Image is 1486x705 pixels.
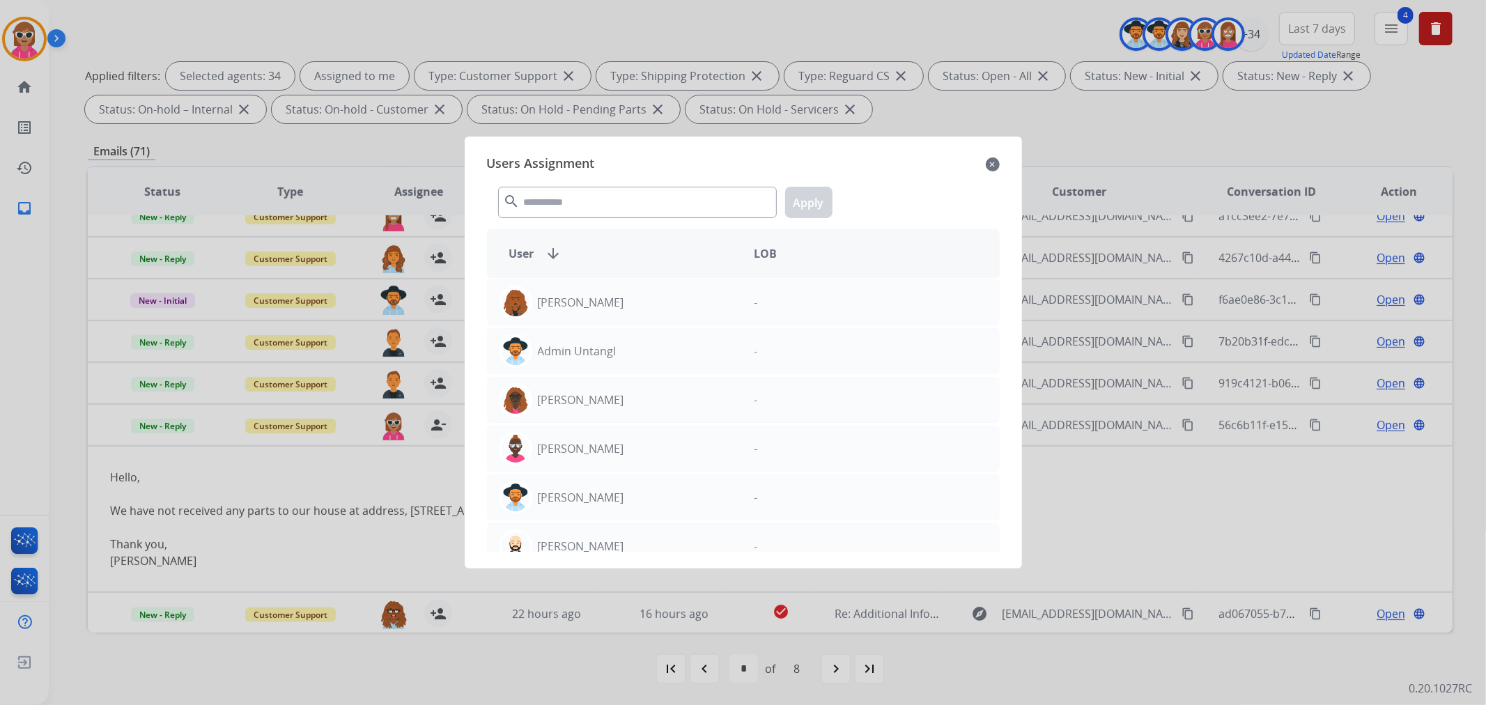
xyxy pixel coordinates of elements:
span: Users Assignment [487,153,595,176]
p: [PERSON_NAME] [538,440,624,457]
p: - [754,392,758,408]
p: - [754,440,758,457]
mat-icon: arrow_downward [545,245,562,262]
p: [PERSON_NAME] [538,538,624,555]
p: Admin Untangl [538,343,617,359]
button: Apply [785,187,833,218]
p: [PERSON_NAME] [538,489,624,506]
p: - [754,538,758,555]
span: LOB [754,245,777,262]
p: - [754,294,758,311]
mat-icon: search [504,193,520,210]
mat-icon: close [986,156,1000,173]
p: - [754,489,758,506]
p: [PERSON_NAME] [538,392,624,408]
p: - [754,343,758,359]
div: User [498,245,743,262]
p: [PERSON_NAME] [538,294,624,311]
